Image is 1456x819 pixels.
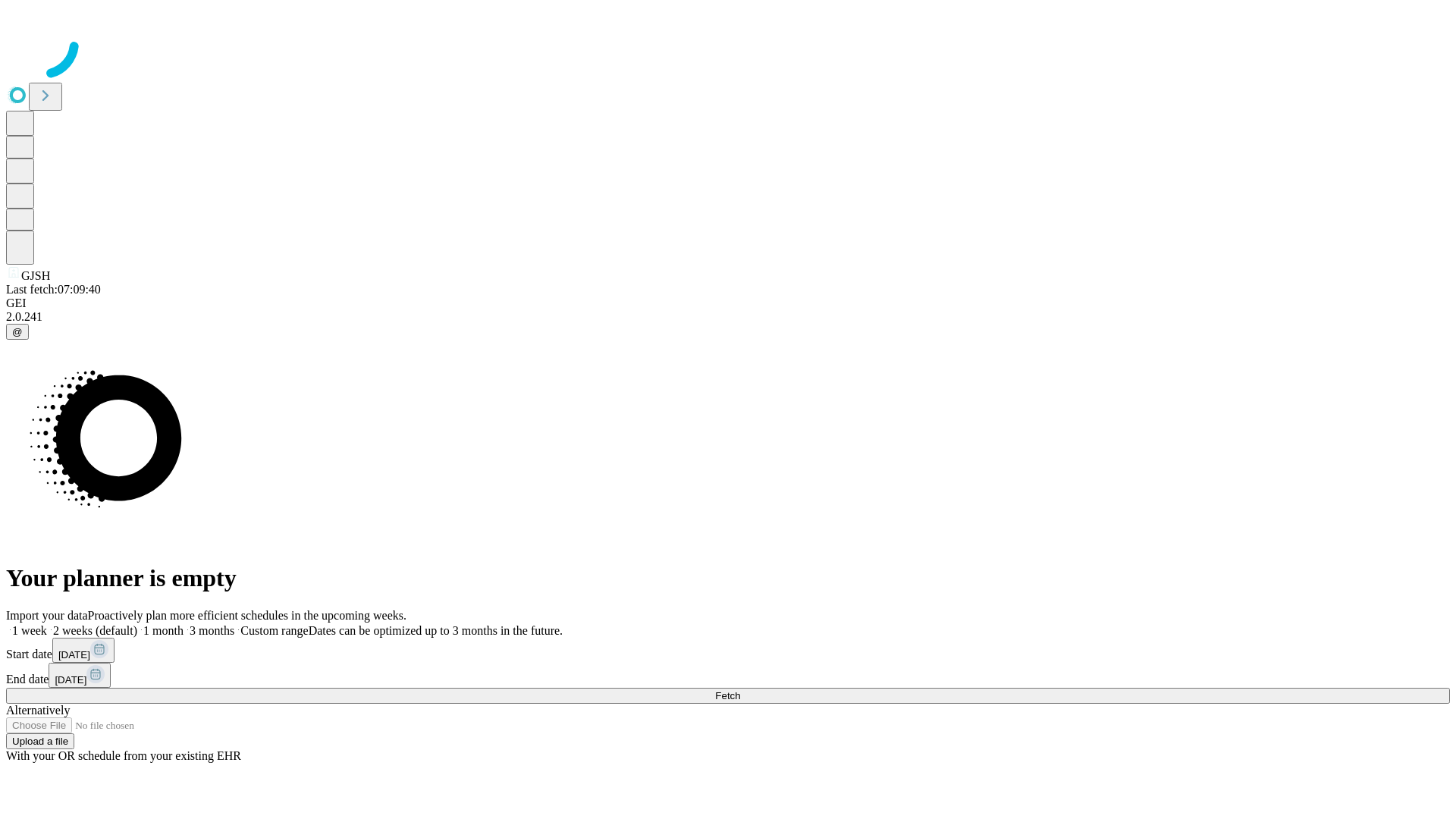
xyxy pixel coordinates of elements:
[6,564,1450,592] h1: Your planner is empty
[88,609,406,622] span: Proactively plan more efficient schedules in the upcoming weeks.
[6,297,1450,310] div: GEI
[715,690,740,701] span: Fetch
[53,624,137,637] span: 2 weeks (default)
[6,749,241,762] span: With your OR schedule from your existing EHR
[6,283,101,296] span: Last fetch: 07:09:40
[6,704,70,717] span: Alternatively
[6,324,29,340] button: @
[6,688,1450,704] button: Fetch
[12,326,23,337] span: @
[6,638,1450,663] div: Start date
[12,624,47,637] span: 1 week
[143,624,184,637] span: 1 month
[190,624,234,637] span: 3 months
[6,733,74,749] button: Upload a file
[55,674,86,686] span: [DATE]
[52,638,115,663] button: [DATE]
[6,310,1450,324] div: 2.0.241
[49,663,111,688] button: [DATE]
[240,624,308,637] span: Custom range
[58,649,90,661] span: [DATE]
[21,269,50,282] span: GJSH
[6,663,1450,688] div: End date
[6,609,88,622] span: Import your data
[309,624,563,637] span: Dates can be optimized up to 3 months in the future.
